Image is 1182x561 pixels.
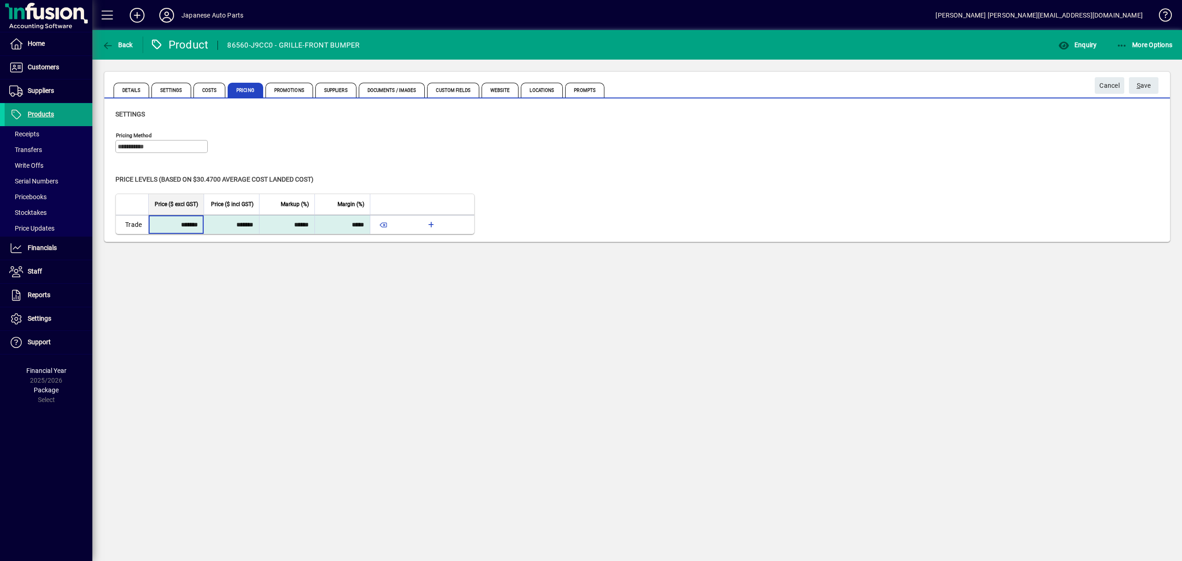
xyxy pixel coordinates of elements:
span: Back [102,41,133,49]
a: Receipts [5,126,92,142]
div: Japanese Auto Parts [181,8,243,23]
a: Suppliers [5,79,92,103]
span: Package [34,386,59,394]
span: Details [114,83,149,98]
a: Financials [5,237,92,260]
span: Products [28,110,54,118]
span: More Options [1116,41,1173,49]
span: Transfers [9,146,42,153]
button: Cancel [1095,77,1124,94]
span: Reports [28,291,50,299]
span: Serial Numbers [9,177,58,185]
span: Price ($ incl GST) [211,199,253,209]
span: Financial Year [26,367,66,374]
span: Staff [28,268,42,275]
span: Pricing [228,83,263,98]
a: Serial Numbers [5,173,92,189]
span: Home [28,40,45,47]
a: Price Updates [5,220,92,236]
a: Pricebooks [5,189,92,205]
span: Website [482,83,519,98]
button: Add [122,7,152,24]
div: 86560-J9CC0 - GRILLE-FRONT BUMPER [227,38,360,53]
span: Price levels (based on $30.4700 Average cost landed cost) [115,176,314,183]
span: Enquiry [1058,41,1097,49]
span: S [1137,82,1140,89]
span: Support [28,338,51,346]
span: Pricebooks [9,193,47,201]
span: Settings [28,315,51,322]
span: Suppliers [28,87,54,94]
span: Costs [193,83,226,98]
span: Margin (%) [338,199,364,209]
span: Receipts [9,130,39,138]
span: Markup (%) [281,199,309,209]
td: Trade [116,215,148,234]
button: More Options [1114,37,1175,53]
span: Settings [115,110,145,118]
a: Staff [5,260,92,283]
a: Home [5,32,92,55]
span: Suppliers [315,83,356,98]
button: Profile [152,7,181,24]
span: Documents / Images [359,83,425,98]
a: Transfers [5,142,92,158]
a: Write Offs [5,158,92,173]
mat-label: Pricing method [116,132,152,139]
div: Product [150,37,209,52]
span: Custom Fields [427,83,479,98]
a: Reports [5,284,92,307]
span: Promotions [265,83,313,98]
app-page-header-button: Back [92,37,143,53]
span: Settings [151,83,191,98]
span: Cancel [1099,78,1120,93]
span: Price ($ excl GST) [155,199,198,209]
a: Stocktakes [5,205,92,220]
a: Knowledge Base [1152,2,1170,32]
span: Locations [521,83,563,98]
span: ave [1137,78,1151,93]
a: Support [5,331,92,354]
span: Price Updates [9,225,54,232]
button: Save [1129,77,1158,94]
span: Prompts [565,83,604,98]
button: Back [100,37,135,53]
span: Stocktakes [9,209,47,216]
a: Customers [5,56,92,79]
a: Settings [5,307,92,330]
div: [PERSON_NAME] [PERSON_NAME][EMAIL_ADDRESS][DOMAIN_NAME] [935,8,1143,23]
span: Customers [28,63,59,71]
button: Enquiry [1056,37,1099,53]
span: Write Offs [9,162,43,169]
span: Financials [28,244,57,251]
